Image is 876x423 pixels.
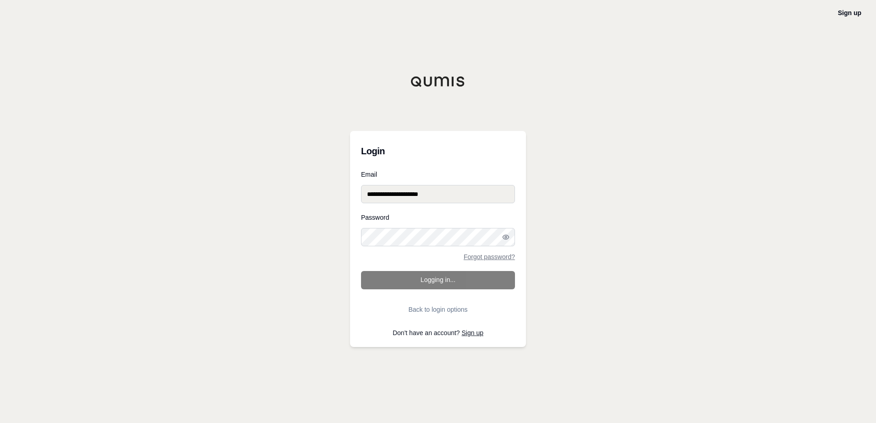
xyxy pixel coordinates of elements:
[361,142,515,160] h3: Login
[464,254,515,260] a: Forgot password?
[361,214,515,221] label: Password
[361,330,515,336] p: Don't have an account?
[411,76,465,87] img: Qumis
[361,171,515,178] label: Email
[838,9,861,16] a: Sign up
[361,300,515,319] button: Back to login options
[462,329,483,336] a: Sign up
